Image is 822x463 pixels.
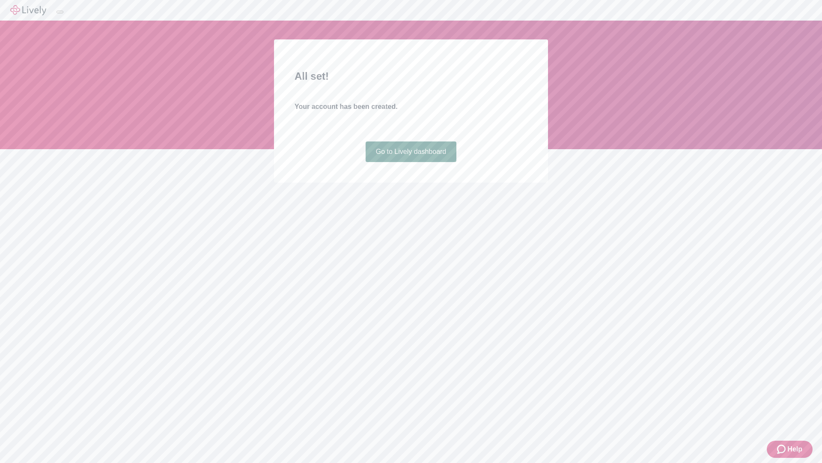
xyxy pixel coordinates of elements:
[295,69,527,84] h2: All set!
[366,141,457,162] a: Go to Lively dashboard
[777,444,787,454] svg: Zendesk support icon
[787,444,802,454] span: Help
[57,11,63,13] button: Log out
[295,102,527,112] h4: Your account has been created.
[767,441,813,458] button: Zendesk support iconHelp
[10,5,46,15] img: Lively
